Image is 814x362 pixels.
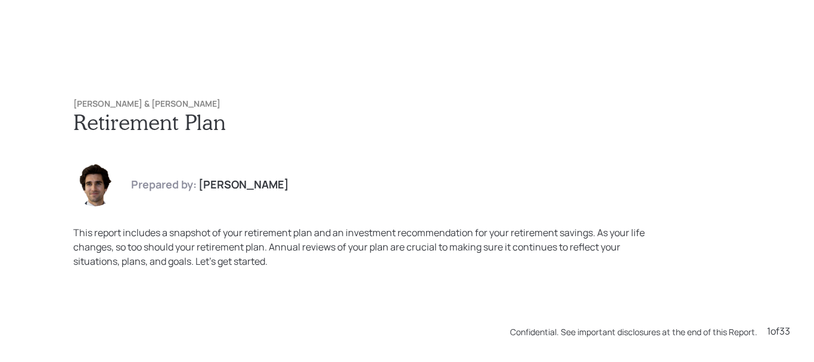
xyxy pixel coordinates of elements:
[767,324,790,338] div: 1 of 33
[73,109,741,135] h1: Retirement Plan
[198,178,289,191] h4: [PERSON_NAME]
[73,99,741,109] h6: [PERSON_NAME] & [PERSON_NAME]
[73,225,664,268] div: This report includes a snapshot of your retirement plan and an investment recommendation for your...
[131,178,197,191] h4: Prepared by:
[510,326,757,338] div: Confidential. See important disclosures at the end of this Report.
[73,163,116,206] img: harrison-schaefer-headshot-2.png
